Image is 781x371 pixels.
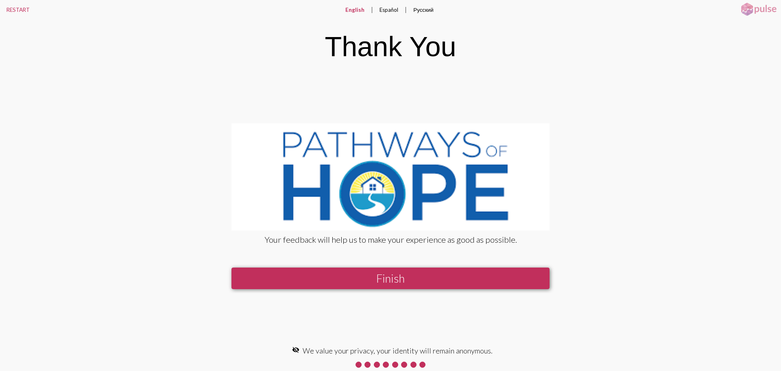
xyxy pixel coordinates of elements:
[303,346,493,355] span: We value your privacy, your identity will remain anonymous.
[231,235,550,244] div: Your feedback will help us to make your experience as good as possible.
[325,31,456,62] div: Thank You
[231,123,550,231] img: EL6YDdGVAAAAAElFTkSuQmCC
[231,268,550,289] button: Finish
[292,346,299,353] mat-icon: visibility_off
[738,2,779,17] img: pulsehorizontalsmall.png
